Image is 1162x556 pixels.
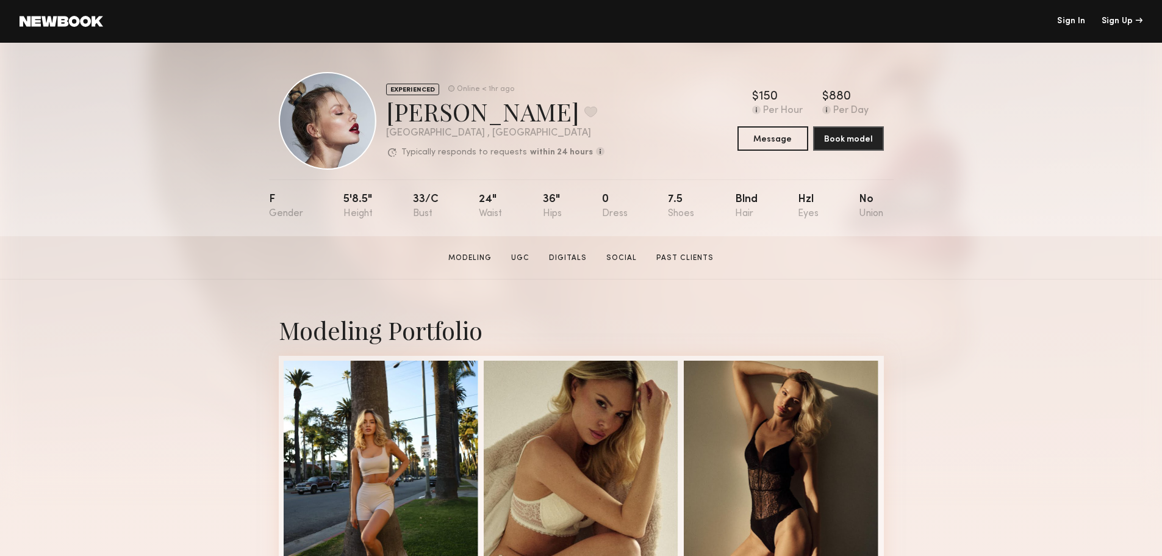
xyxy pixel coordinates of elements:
div: 150 [759,91,778,103]
b: within 24 hours [530,148,593,157]
a: UGC [506,253,534,264]
button: Message [737,126,808,151]
div: 7.5 [668,194,694,219]
div: 24" [479,194,502,219]
div: $ [752,91,759,103]
div: Modeling Portfolio [279,314,884,346]
a: Past Clients [651,253,719,264]
div: [PERSON_NAME] [386,95,604,128]
div: $ [822,91,829,103]
div: F [269,194,303,219]
div: 0 [602,194,628,219]
div: 5'8.5" [343,194,373,219]
a: Sign In [1057,17,1085,26]
p: Typically responds to requests [401,148,527,157]
div: Per Hour [763,106,803,117]
div: Blnd [735,194,758,219]
div: [GEOGRAPHIC_DATA] , [GEOGRAPHIC_DATA] [386,128,604,139]
div: Per Day [833,106,869,117]
a: Modeling [443,253,497,264]
button: Book model [813,126,884,151]
div: EXPERIENCED [386,84,439,95]
div: 33/c [413,194,439,219]
div: Hzl [798,194,819,219]
div: No [859,194,883,219]
a: Digitals [544,253,592,264]
div: 880 [829,91,851,103]
div: 36" [543,194,562,219]
div: Online < 1hr ago [457,85,514,93]
a: Social [601,253,642,264]
div: Sign Up [1102,17,1142,26]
